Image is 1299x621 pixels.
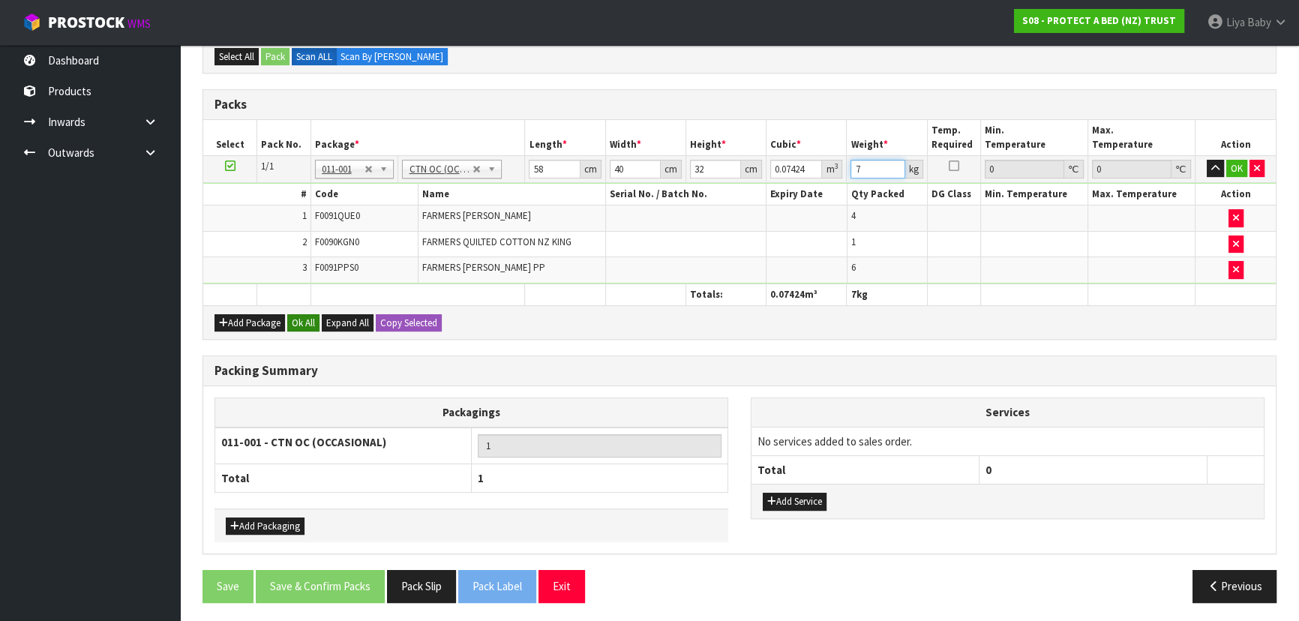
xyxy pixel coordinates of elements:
td: No services added to sales order. [751,427,1264,455]
h3: Packs [214,97,1264,112]
span: FARMERS QUILTED COTTON NZ KING [422,235,571,248]
button: Add Package [214,314,285,332]
img: cube-alt.png [22,13,41,31]
th: Select [203,120,257,155]
span: Expand All [326,316,369,329]
span: 3 [302,261,307,274]
button: Exit [538,570,585,602]
span: Liya [1226,15,1245,29]
button: Pack [261,48,289,66]
th: Total [215,463,472,492]
th: Min. Temperature [981,120,1088,155]
th: Temp. Required [927,120,981,155]
button: OK [1226,160,1247,178]
button: Add Packaging [226,517,304,535]
button: Save & Confirm Packs [256,570,385,602]
span: F0091QUE0 [315,209,360,222]
button: Ok All [287,314,319,332]
th: Action [1195,184,1276,205]
span: 6 [851,261,856,274]
button: Select All [214,48,259,66]
span: 011-001 [322,160,365,178]
button: Save [202,570,253,602]
span: 0 [985,463,991,477]
span: 2 [302,235,307,248]
th: Services [751,398,1264,427]
th: Expiry Date [766,184,847,205]
th: Serial No. / Batch No. [605,184,766,205]
div: ℃ [1171,160,1191,178]
div: cm [741,160,762,178]
div: m [822,160,842,178]
span: Baby [1247,15,1271,29]
span: ProStock [48,13,124,32]
th: DG Class [927,184,981,205]
span: 0.07424 [770,288,805,301]
a: S08 - PROTECT A BED (NZ) TRUST [1014,9,1184,33]
th: Package [310,120,525,155]
span: FARMERS [PERSON_NAME] PP [422,261,545,274]
span: CTN OC (OCCASIONAL) [409,160,472,178]
div: ℃ [1064,160,1084,178]
span: F0091PPS0 [315,261,358,274]
th: Max. Temperature [1088,120,1195,155]
th: Code [310,184,418,205]
th: Name [418,184,605,205]
button: Pack Slip [387,570,456,602]
span: 1 [302,209,307,222]
h3: Packing Summary [214,364,1264,378]
th: Action [1195,120,1276,155]
small: WMS [127,16,151,31]
th: Width [605,120,685,155]
button: Expand All [322,314,373,332]
label: Scan ALL [292,48,337,66]
th: Min. Temperature [981,184,1088,205]
span: 1 [851,235,856,248]
th: Max. Temperature [1088,184,1195,205]
th: # [203,184,310,205]
button: Copy Selected [376,314,442,332]
button: Pack Label [458,570,536,602]
div: kg [905,160,923,178]
span: 7 [850,288,856,301]
span: FARMERS [PERSON_NAME] [422,209,531,222]
th: Cubic [766,120,847,155]
span: 1/1 [261,160,274,172]
strong: 011-001 - CTN OC (OCCASIONAL) [221,435,386,449]
label: Scan By [PERSON_NAME] [336,48,448,66]
th: m³ [766,283,847,305]
th: Weight [847,120,927,155]
th: Total [751,455,979,484]
span: 1 [478,471,484,485]
th: Height [685,120,766,155]
th: Packagings [215,398,728,427]
div: cm [580,160,601,178]
span: F0090KGN0 [315,235,359,248]
button: Previous [1192,570,1276,602]
sup: 3 [834,161,838,171]
th: Totals: [685,283,766,305]
th: kg [847,283,927,305]
th: Pack No. [257,120,311,155]
strong: S08 - PROTECT A BED (NZ) TRUST [1022,14,1176,27]
span: 4 [851,209,856,222]
th: Length [525,120,605,155]
div: cm [661,160,682,178]
button: Add Service [763,493,826,511]
th: Qty Packed [847,184,927,205]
